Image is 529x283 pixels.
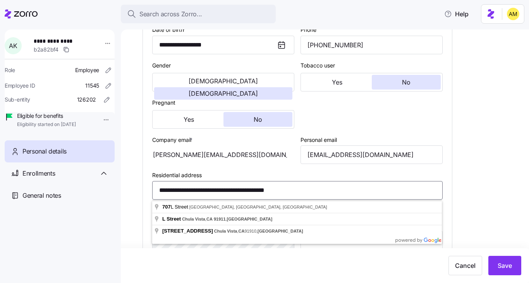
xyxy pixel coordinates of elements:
span: Search across Zorro... [139,9,202,19]
label: Pregnant [152,98,175,107]
span: 91911 [214,217,226,221]
span: , , [182,217,272,221]
span: [DEMOGRAPHIC_DATA] [189,90,258,97]
span: Role [5,66,15,74]
span: Yes [184,116,194,123]
label: Tobacco user [301,61,335,70]
span: [STREET_ADDRESS] [162,228,213,234]
input: Email [301,145,443,164]
span: Personal details [22,147,67,156]
label: Personal email [301,136,337,144]
button: Search across Zorro... [121,5,276,23]
label: Residential address [152,171,202,179]
span: Eligible for benefits [17,112,76,120]
span: 126202 [77,96,96,104]
span: [GEOGRAPHIC_DATA] [258,229,303,233]
span: 11545 [85,82,99,90]
span: [GEOGRAPHIC_DATA] [227,217,273,221]
span: Employee ID [5,82,35,90]
span: General notes [22,191,61,200]
span: b2a82bf4 [34,46,58,53]
span: Eligibility started on [DATE] [17,121,76,128]
button: Save [488,256,521,275]
span: Cancel [455,261,476,270]
label: Company email [152,136,194,144]
input: Phone [301,36,443,54]
span: No [402,79,410,85]
span: Chula Vista [214,229,237,233]
span: CA [239,229,245,233]
span: Chula Vista [182,217,205,221]
label: Gender [152,61,171,70]
span: , 91910, [214,229,303,233]
span: Enrollments [22,169,55,178]
label: Date of birth [152,26,187,34]
span: CA [206,217,213,221]
span: A K [9,43,17,49]
span: Employee [75,66,99,74]
span: L Street [162,216,181,222]
span: Sub-entity [5,96,30,104]
span: Help [444,9,469,19]
span: L Street [162,204,189,210]
span: Yes [332,79,342,85]
img: dfaaf2f2725e97d5ef9e82b99e83f4d7 [507,8,519,20]
label: Phone [301,26,316,34]
span: 707 [162,204,171,210]
button: Help [438,6,475,22]
button: Cancel [448,256,482,275]
span: No [254,116,262,123]
span: [GEOGRAPHIC_DATA], [GEOGRAPHIC_DATA], [GEOGRAPHIC_DATA] [189,205,327,209]
span: Save [498,261,512,270]
span: [DEMOGRAPHIC_DATA] [189,78,258,84]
